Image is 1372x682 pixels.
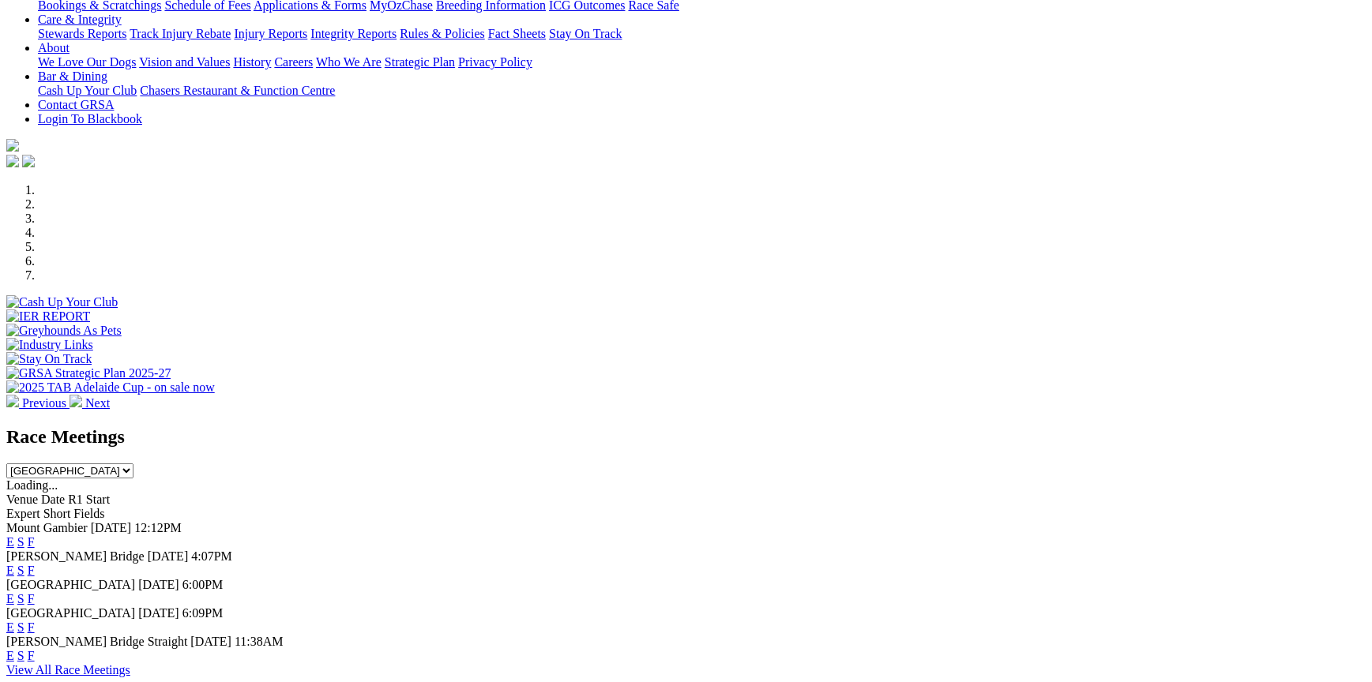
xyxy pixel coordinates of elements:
[6,324,122,338] img: Greyhounds As Pets
[182,578,224,591] span: 6:00PM
[38,55,136,69] a: We Love Our Dogs
[234,27,307,40] a: Injury Reports
[38,84,1366,98] div: Bar & Dining
[139,55,230,69] a: Vision and Values
[41,493,65,506] span: Date
[6,139,19,152] img: logo-grsa-white.png
[235,635,284,648] span: 11:38AM
[6,549,145,563] span: [PERSON_NAME] Bridge
[70,396,110,410] a: Next
[138,606,179,620] span: [DATE]
[6,366,171,380] img: GRSA Strategic Plan 2025-27
[130,27,231,40] a: Track Injury Rebate
[6,352,92,366] img: Stay On Track
[38,69,107,83] a: Bar & Dining
[17,620,24,634] a: S
[22,396,66,410] span: Previous
[28,592,35,605] a: F
[6,564,14,577] a: E
[138,578,179,591] span: [DATE]
[28,649,35,662] a: F
[6,395,19,407] img: chevron-left-pager-white.svg
[549,27,622,40] a: Stay On Track
[140,84,335,97] a: Chasers Restaurant & Function Centre
[6,478,58,492] span: Loading...
[6,663,130,676] a: View All Race Meetings
[6,295,118,309] img: Cash Up Your Club
[73,507,104,520] span: Fields
[400,27,485,40] a: Rules & Policies
[17,649,24,662] a: S
[6,521,88,534] span: Mount Gambier
[17,535,24,549] a: S
[38,27,126,40] a: Stewards Reports
[6,606,135,620] span: [GEOGRAPHIC_DATA]
[488,27,546,40] a: Fact Sheets
[310,27,397,40] a: Integrity Reports
[182,606,224,620] span: 6:09PM
[91,521,132,534] span: [DATE]
[6,507,40,520] span: Expert
[38,98,114,111] a: Contact GRSA
[38,27,1366,41] div: Care & Integrity
[68,493,110,506] span: R1 Start
[17,564,24,577] a: S
[190,635,231,648] span: [DATE]
[22,155,35,167] img: twitter.svg
[6,493,38,506] span: Venue
[6,380,215,395] img: 2025 TAB Adelaide Cup - on sale now
[28,564,35,577] a: F
[6,635,187,648] span: [PERSON_NAME] Bridge Straight
[6,426,1366,448] h2: Race Meetings
[70,395,82,407] img: chevron-right-pager-white.svg
[274,55,313,69] a: Careers
[6,620,14,634] a: E
[458,55,532,69] a: Privacy Policy
[43,507,71,520] span: Short
[233,55,271,69] a: History
[6,338,93,352] img: Industry Links
[191,549,232,563] span: 4:07PM
[6,578,135,591] span: [GEOGRAPHIC_DATA]
[38,55,1366,69] div: About
[6,155,19,167] img: facebook.svg
[134,521,182,534] span: 12:12PM
[38,84,137,97] a: Cash Up Your Club
[316,55,382,69] a: Who We Are
[85,396,110,410] span: Next
[6,396,70,410] a: Previous
[28,620,35,634] a: F
[6,309,90,324] img: IER REPORT
[28,535,35,549] a: F
[17,592,24,605] a: S
[6,649,14,662] a: E
[385,55,455,69] a: Strategic Plan
[6,535,14,549] a: E
[38,41,70,54] a: About
[38,112,142,126] a: Login To Blackbook
[6,592,14,605] a: E
[38,13,122,26] a: Care & Integrity
[148,549,189,563] span: [DATE]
